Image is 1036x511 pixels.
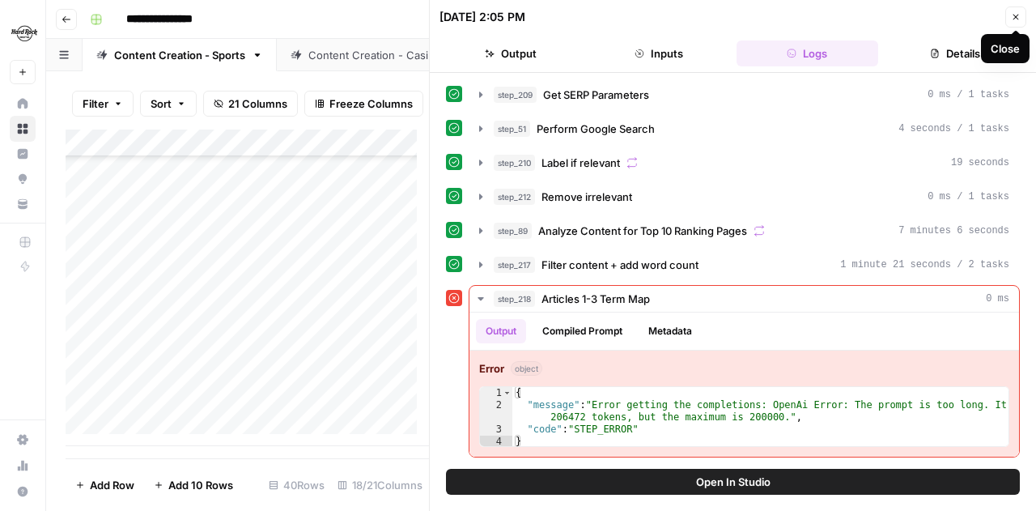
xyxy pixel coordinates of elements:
button: Help + Support [10,479,36,505]
button: 0 ms / 1 tasks [469,184,1019,210]
span: step_51 [494,121,530,137]
button: 4 seconds / 1 tasks [469,116,1019,142]
a: Home [10,91,36,117]
div: 0 ms [469,313,1019,457]
button: Details [885,40,1026,66]
span: Toggle code folding, rows 1 through 4 [503,387,512,399]
div: 18/21 Columns [331,472,429,498]
span: Perform Google Search [537,121,655,137]
button: Filter [72,91,134,117]
button: Add Row [66,472,144,498]
button: Output [439,40,581,66]
span: Filter content + add word count [541,257,698,273]
a: Content Creation - Sports [83,39,277,71]
span: Add Row [90,477,134,493]
span: Freeze Columns [329,96,413,112]
button: 0 ms / 1 tasks [469,82,1019,108]
span: Filter [83,96,108,112]
button: 19 seconds [469,150,1019,176]
span: step_210 [494,155,535,171]
div: 1 [480,387,512,399]
span: Label if relevant [541,155,620,171]
button: Workspace: Hard Rock Digital [10,13,36,53]
span: Get SERP Parameters [543,87,649,103]
a: Browse [10,116,36,142]
div: [DATE] 2:05 PM [439,9,525,25]
span: Remove irrelevant [541,189,632,205]
button: Sort [140,91,197,117]
button: 7 minutes 6 seconds [469,218,1019,244]
span: 21 Columns [228,96,287,112]
button: 1 minute 21 seconds / 2 tasks [469,252,1019,278]
div: 40 Rows [262,472,331,498]
div: Close [991,40,1020,57]
button: Compiled Prompt [533,319,632,343]
button: Freeze Columns [304,91,423,117]
a: Settings [10,427,36,453]
strong: Error [479,360,504,377]
a: Insights [10,141,36,167]
img: Hard Rock Digital Logo [10,19,39,48]
div: 4 [480,436,512,448]
span: Articles 1-3 Term Map [541,291,650,307]
span: 4 seconds / 1 tasks [898,121,1009,136]
span: Analyze Content for Top 10 Ranking Pages [538,223,747,239]
div: 2 [480,399,512,424]
span: 7 minutes 6 seconds [898,224,1009,238]
span: object [511,361,542,376]
span: 19 seconds [951,155,1009,170]
button: Logs [737,40,878,66]
span: Open In Studio [696,474,771,490]
div: 3 [480,424,512,436]
div: Content Creation - Sports [114,47,245,63]
span: 0 ms / 1 tasks [928,189,1009,204]
button: Output [476,319,526,343]
span: 0 ms [986,292,1009,306]
a: Usage [10,453,36,479]
a: Content Creation - Casino [277,39,473,71]
button: Inputs [588,40,729,66]
span: step_218 [494,291,535,307]
div: Content Creation - Casino [308,47,441,63]
a: Your Data [10,191,36,217]
span: Add 10 Rows [168,477,233,493]
span: step_212 [494,189,535,205]
button: 21 Columns [203,91,298,117]
span: Sort [151,96,172,112]
span: 1 minute 21 seconds / 2 tasks [840,258,1009,272]
button: Open In Studio [446,469,1020,495]
button: 0 ms [469,286,1019,312]
a: Opportunities [10,166,36,192]
button: Metadata [639,319,702,343]
button: Add 10 Rows [144,472,243,498]
span: step_89 [494,223,532,239]
span: step_209 [494,87,537,103]
span: step_217 [494,257,535,273]
span: 0 ms / 1 tasks [928,87,1009,102]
